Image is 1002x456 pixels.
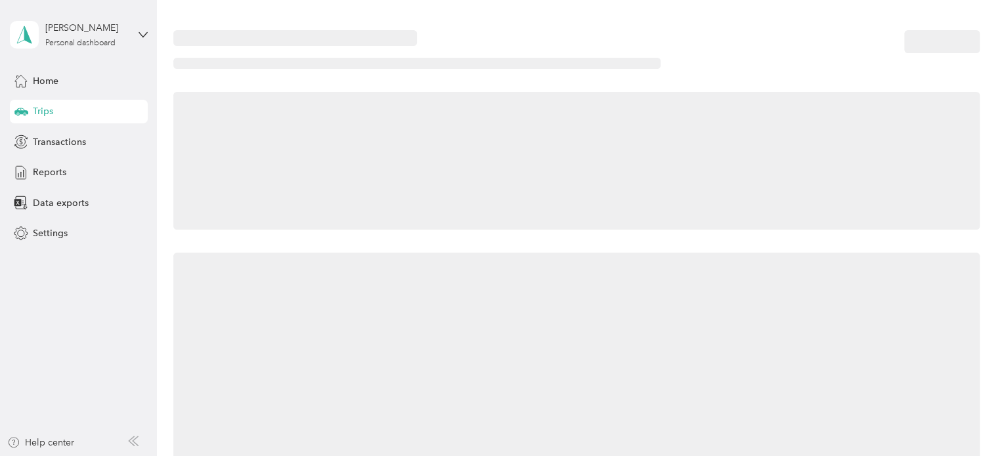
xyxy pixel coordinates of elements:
[33,226,68,240] span: Settings
[33,165,66,179] span: Reports
[7,436,74,449] button: Help center
[928,383,1002,456] iframe: Everlance-gr Chat Button Frame
[45,39,116,47] div: Personal dashboard
[33,135,86,149] span: Transactions
[33,196,89,210] span: Data exports
[33,104,53,118] span: Trips
[45,21,127,35] div: [PERSON_NAME]
[33,74,58,88] span: Home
